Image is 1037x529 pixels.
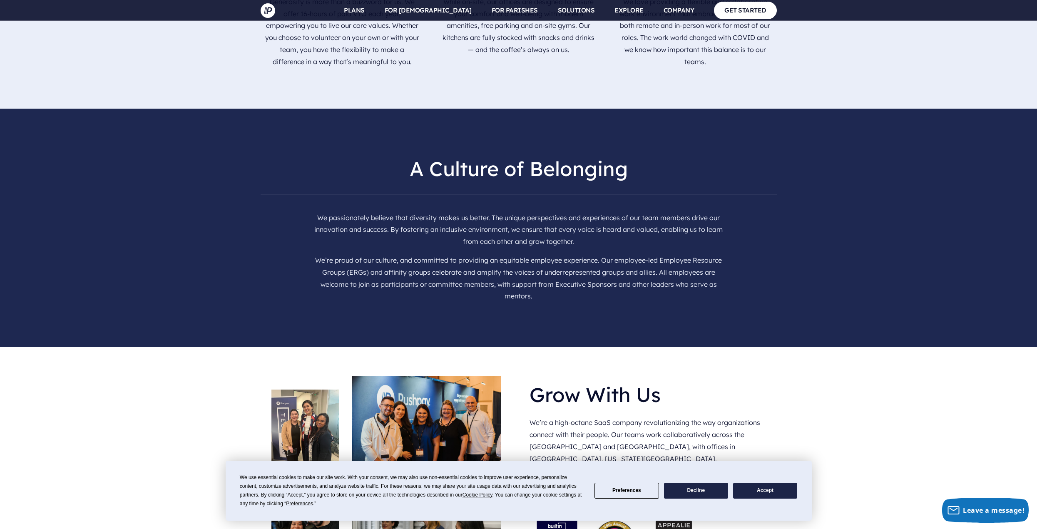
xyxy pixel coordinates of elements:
[942,498,1029,523] button: Leave a message!
[286,501,313,507] span: Preferences
[271,390,339,485] img: careers
[594,483,659,499] button: Preferences
[963,506,1025,515] span: Leave a message!
[530,413,773,492] p: We’re a high-octane SaaS company revolutionizing the way organizations connect with their people....
[226,461,812,521] div: Cookie Consent Prompt
[664,483,728,499] button: Decline
[463,492,492,498] span: Cookie Policy
[530,376,773,413] h2: Grow With Us
[311,251,727,305] p: We’re proud of our culture, and committed to providing an equitable employee experience. Our empl...
[261,150,777,187] h2: A Culture of Belonging
[311,209,727,251] p: We passionately believe that diversity makes us better. The unique perspectives and experiences o...
[714,2,777,19] a: GET STARTED
[352,376,501,471] img: careers
[240,473,584,508] div: We use essential cookies to make our site work. With your consent, we may also use non-essential ...
[733,483,797,499] button: Accept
